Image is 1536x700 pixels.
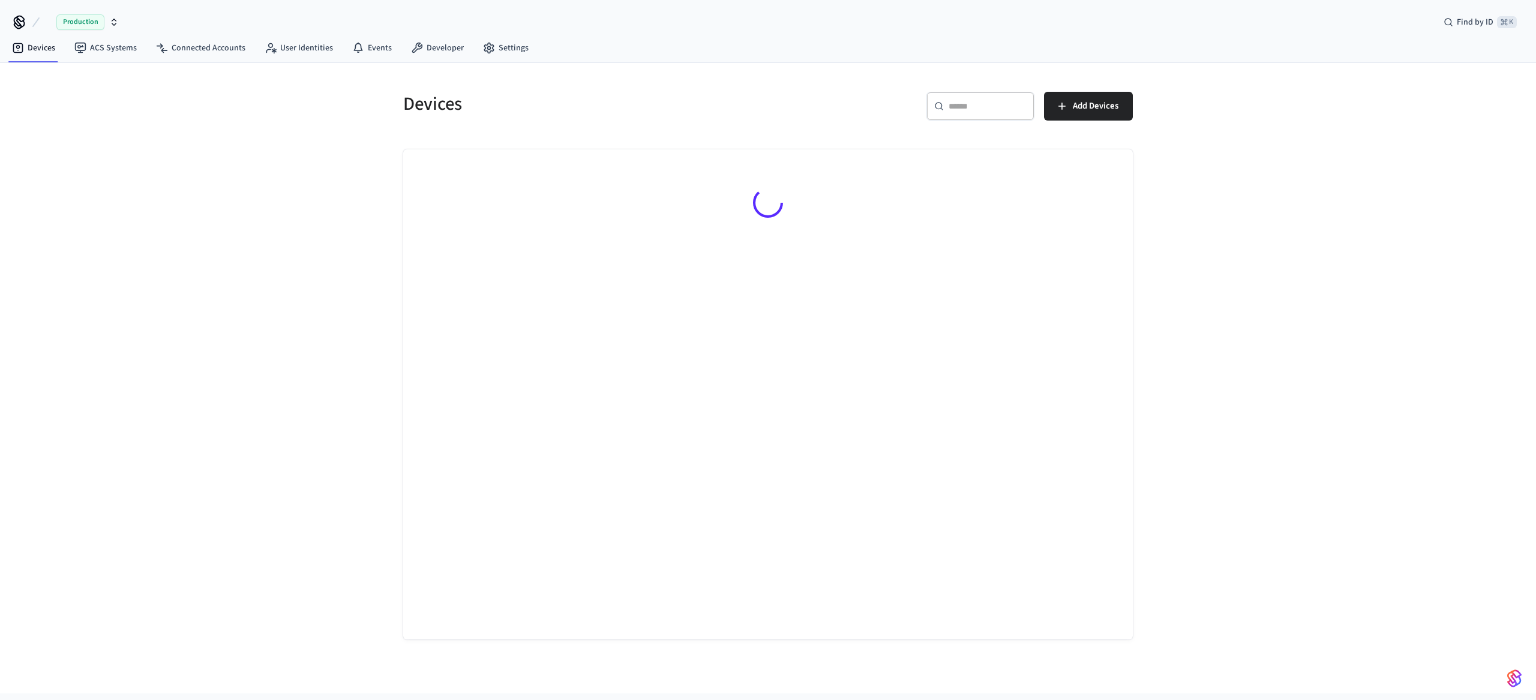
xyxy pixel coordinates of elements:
span: ⌘ K [1497,16,1517,28]
span: Production [56,14,104,30]
a: User Identities [255,37,343,59]
span: Add Devices [1073,98,1118,114]
a: Settings [473,37,538,59]
a: Devices [2,37,65,59]
a: Connected Accounts [146,37,255,59]
img: SeamLogoGradient.69752ec5.svg [1507,669,1522,688]
button: Add Devices [1044,92,1133,121]
h5: Devices [403,92,761,116]
a: Events [343,37,401,59]
div: Find by ID⌘ K [1434,11,1526,33]
a: Developer [401,37,473,59]
a: ACS Systems [65,37,146,59]
span: Find by ID [1457,16,1493,28]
